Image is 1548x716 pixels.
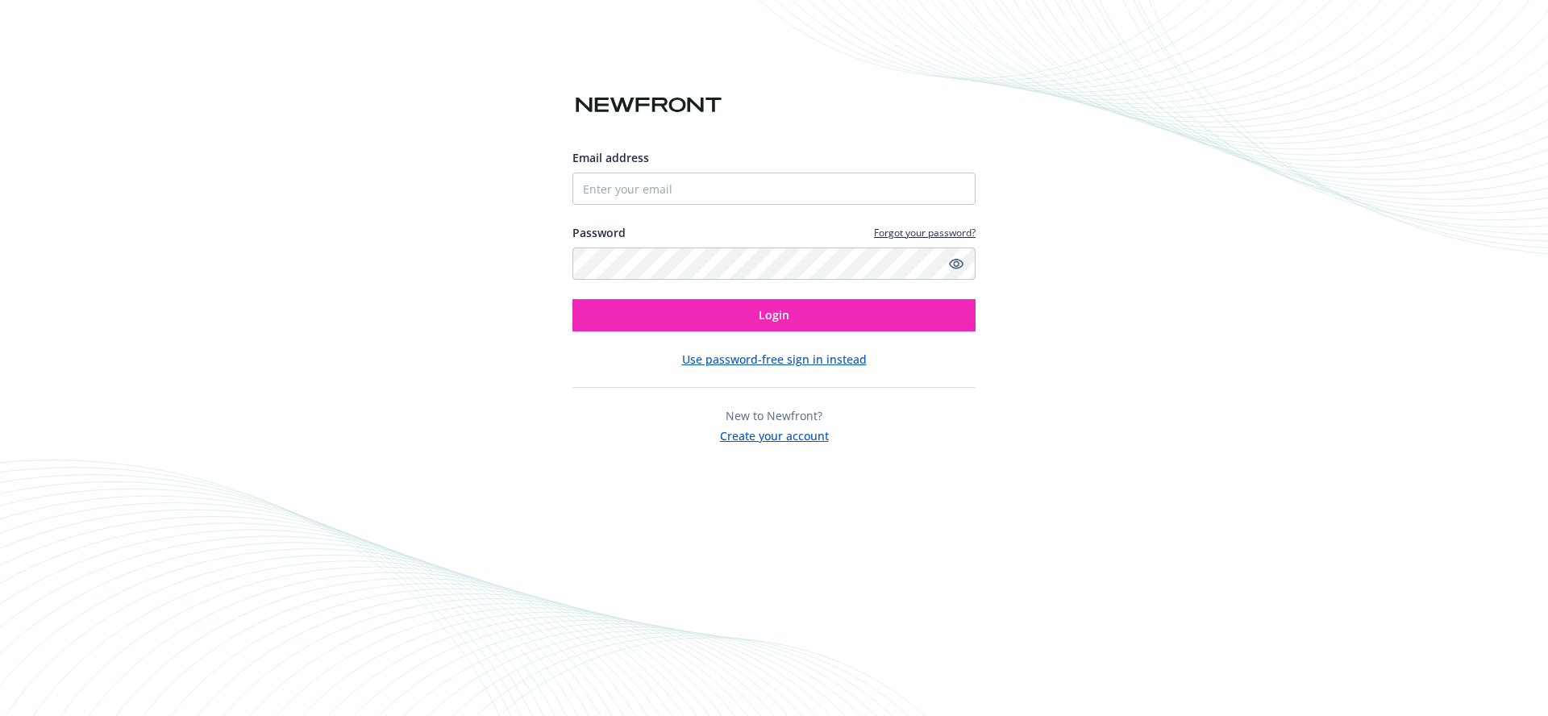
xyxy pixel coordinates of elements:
[720,424,829,444] button: Create your account
[572,150,649,165] span: Email address
[572,173,976,205] input: Enter your email
[572,91,725,119] img: Newfront logo
[572,299,976,331] button: Login
[759,307,789,323] span: Login
[572,224,626,241] label: Password
[726,408,822,423] span: New to Newfront?
[682,351,867,368] button: Use password-free sign in instead
[572,248,976,280] input: Enter your password
[874,226,976,239] a: Forgot your password?
[947,254,966,273] a: Show password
